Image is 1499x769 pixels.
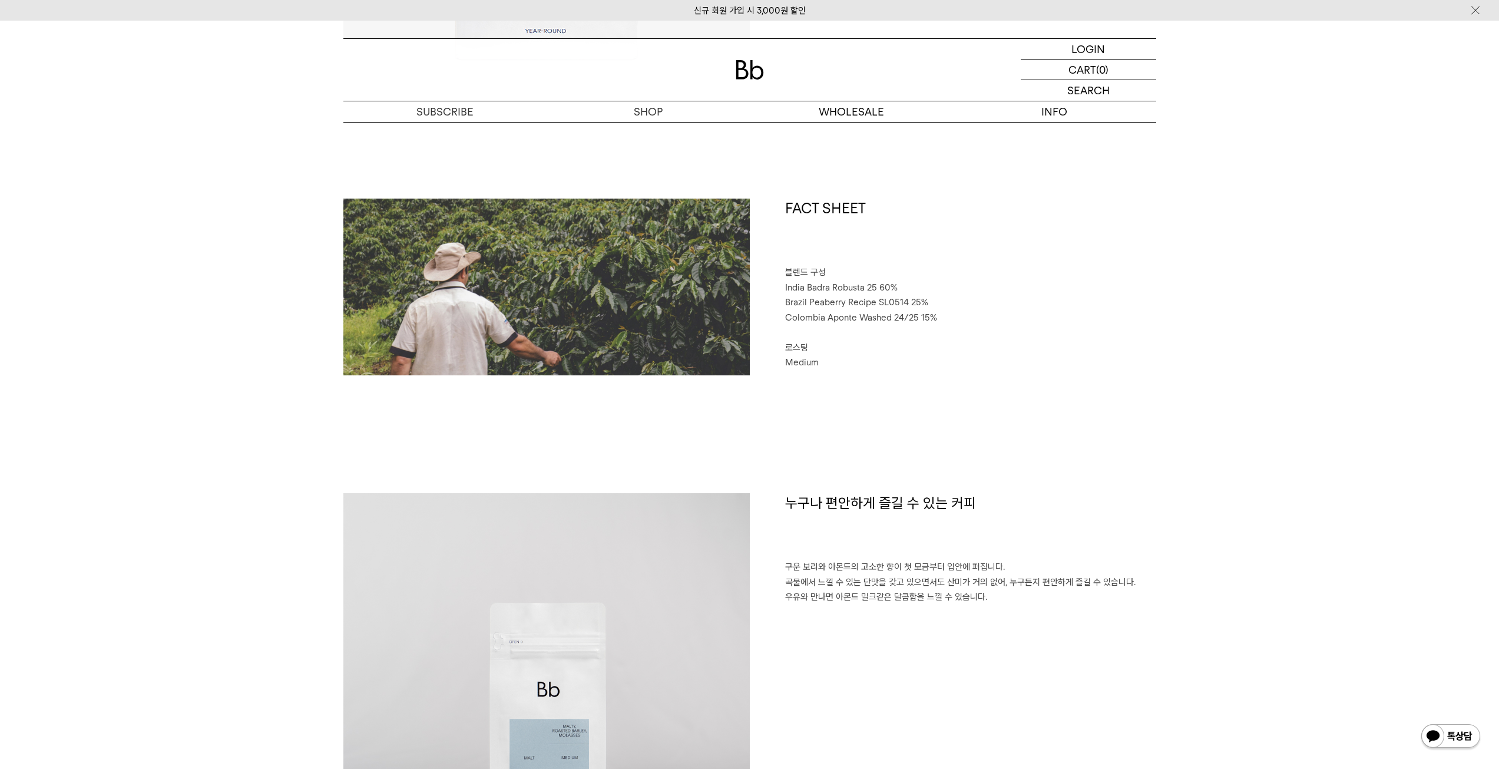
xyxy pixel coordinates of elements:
[1420,723,1481,751] img: 카카오톡 채널 1:1 채팅 버튼
[785,312,937,323] span: Colombia Aponte Washed 24/25 15%
[1068,60,1096,80] p: CART
[343,101,547,122] a: SUBSCRIBE
[1021,60,1156,80] a: CART (0)
[1067,80,1110,101] p: SEARCH
[785,560,1156,605] p: 구운 보리와 아몬드의 고소한 향이 첫 모금부터 입안에 퍼집니다. 곡물에서 느낄 수 있는 단맛을 갖고 있으면서도 산미가 거의 없어, 누구든지 편안하게 즐길 수 있습니다. 우유와...
[953,101,1156,122] p: INFO
[1071,39,1105,59] p: LOGIN
[785,282,898,293] span: India Badra Robusta 25 60%
[785,342,808,353] span: 로스팅
[694,5,806,16] a: 신규 회원 가입 시 3,000원 할인
[785,493,1156,560] h1: 누구나 편안하게 즐길 수 있는 커피
[785,199,1156,266] h1: FACT SHEET
[547,101,750,122] a: SHOP
[750,101,953,122] p: WHOLESALE
[785,267,826,278] span: 블렌드 구성
[736,60,764,80] img: 로고
[785,327,792,338] span: ⠀
[785,357,819,368] span: Medium
[1096,60,1108,80] p: (0)
[785,297,928,308] span: Brazil Peaberry Recipe SL0514 25%
[343,199,750,375] img: 몰트
[1021,39,1156,60] a: LOGIN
